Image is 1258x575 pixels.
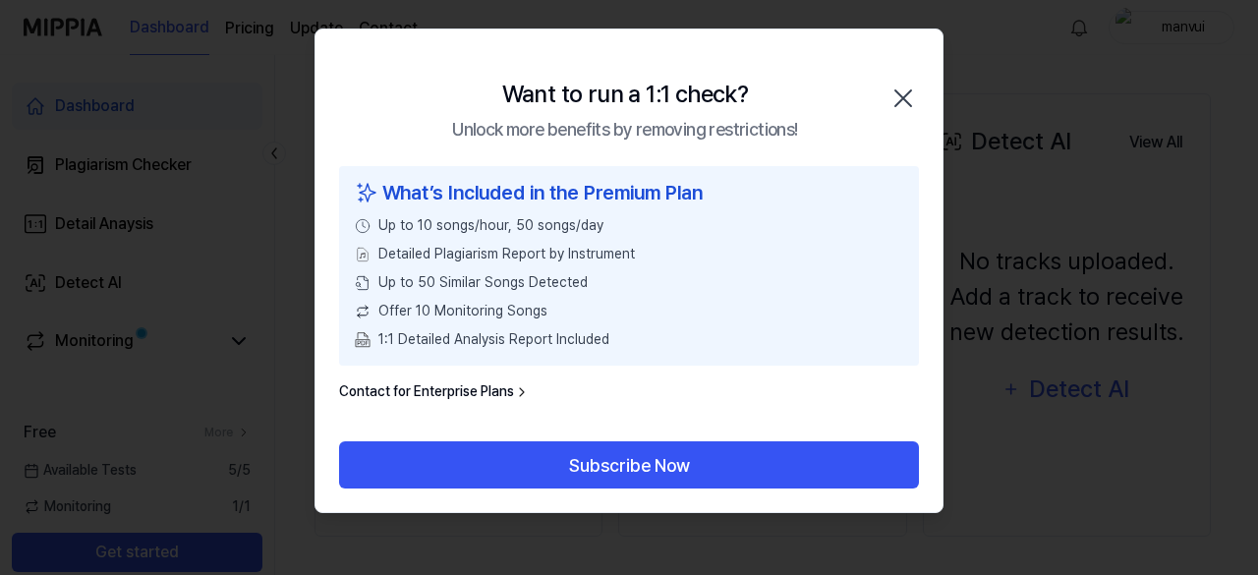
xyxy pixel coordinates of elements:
[378,272,588,293] span: Up to 50 Similar Songs Detected
[378,301,547,321] span: Offer 10 Monitoring Songs
[355,178,903,207] div: What’s Included in the Premium Plan
[378,215,603,236] span: Up to 10 songs/hour, 50 songs/day
[502,77,749,112] div: Want to run a 1:1 check?
[378,244,635,264] span: Detailed Plagiarism Report by Instrument
[378,329,609,350] span: 1:1 Detailed Analysis Report Included
[339,381,530,402] a: Contact for Enterprise Plans
[355,247,371,262] img: File Select
[339,441,919,489] button: Subscribe Now
[452,116,797,143] div: Unlock more benefits by removing restrictions!
[355,178,378,207] img: sparkles icon
[355,332,371,348] img: PDF Download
